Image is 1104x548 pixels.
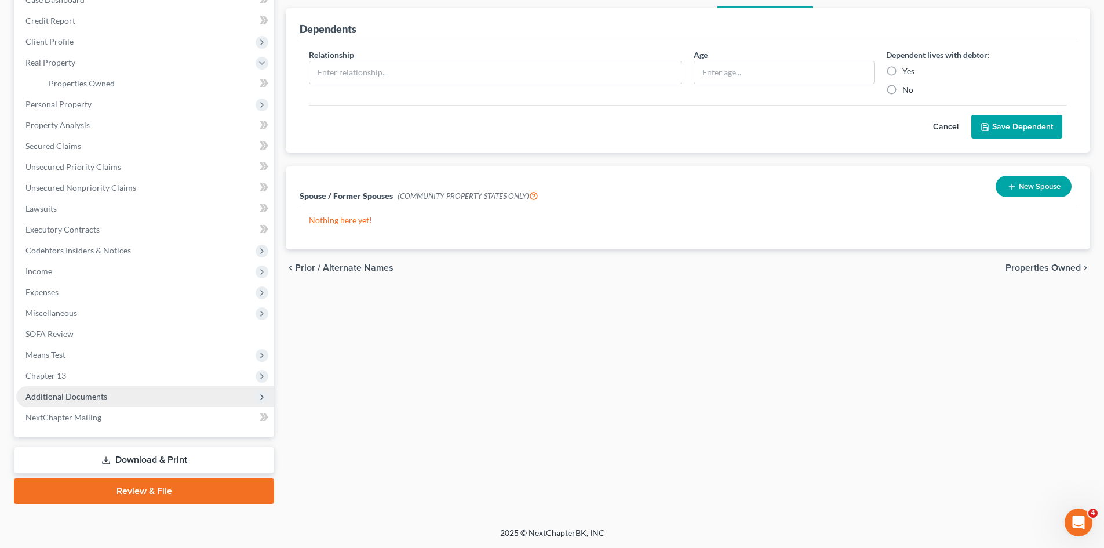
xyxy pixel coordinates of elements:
[25,204,57,213] span: Lawsuits
[398,191,538,201] span: (COMMUNITY PROPERTY STATES ONLY)
[996,176,1072,197] button: New Spouse
[16,10,274,31] a: Credit Report
[25,308,77,318] span: Miscellaneous
[694,61,874,84] input: Enter age...
[971,115,1062,139] button: Save Dependent
[25,391,107,401] span: Additional Documents
[16,324,274,344] a: SOFA Review
[25,266,52,276] span: Income
[14,447,274,474] a: Download & Print
[25,350,65,360] span: Means Test
[16,407,274,428] a: NextChapter Mailing
[25,162,121,172] span: Unsecured Priority Claims
[25,141,81,151] span: Secured Claims
[886,49,990,61] label: Dependent lives with debtor:
[39,73,274,94] a: Properties Owned
[25,287,59,297] span: Expenses
[295,263,393,273] span: Prior / Alternate Names
[1005,263,1081,273] span: Properties Owned
[286,263,393,273] button: chevron_left Prior / Alternate Names
[16,198,274,219] a: Lawsuits
[902,84,913,96] label: No
[309,61,682,84] input: Enter relationship...
[16,136,274,157] a: Secured Claims
[694,49,708,61] label: Age
[286,263,295,273] i: chevron_left
[25,183,136,193] span: Unsecured Nonpriority Claims
[309,215,1067,226] p: Nothing here yet!
[49,78,115,88] span: Properties Owned
[300,191,393,201] span: Spouse / Former Spouses
[25,371,66,380] span: Chapter 13
[1065,509,1092,536] iframe: Intercom live chat
[25,412,101,422] span: NextChapter Mailing
[25,329,74,339] span: SOFA Review
[300,22,356,36] div: Dependents
[1005,263,1090,273] button: Properties Owned chevron_right
[25,57,75,67] span: Real Property
[25,245,131,255] span: Codebtors Insiders & Notices
[920,115,971,139] button: Cancel
[16,115,274,136] a: Property Analysis
[25,99,92,109] span: Personal Property
[222,527,883,548] div: 2025 © NextChapterBK, INC
[1081,263,1090,273] i: chevron_right
[16,157,274,177] a: Unsecured Priority Claims
[902,66,914,77] label: Yes
[1088,509,1098,518] span: 4
[25,16,75,26] span: Credit Report
[25,37,74,46] span: Client Profile
[25,224,100,234] span: Executory Contracts
[309,50,354,60] span: Relationship
[16,177,274,198] a: Unsecured Nonpriority Claims
[25,120,90,130] span: Property Analysis
[16,219,274,240] a: Executory Contracts
[14,478,274,504] a: Review & File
